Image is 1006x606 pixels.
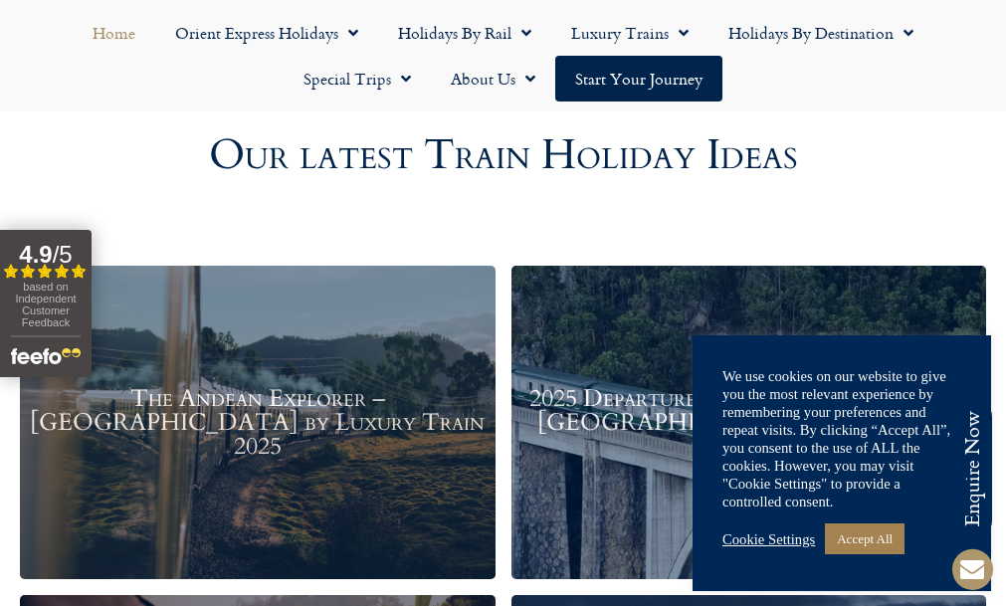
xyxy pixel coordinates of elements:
[555,56,722,101] a: Start your Journey
[722,367,961,510] div: We use cookies on our website to give you the most relevant experience by remembering your prefer...
[155,10,378,56] a: Orient Express Holidays
[10,10,996,101] nav: Menu
[30,134,976,176] h2: Our latest Train Holiday Ideas
[20,266,496,579] a: The Andean Explorer – [GEOGRAPHIC_DATA] by Luxury Train 2025
[521,386,977,458] h3: 2025 Departures -Costa Verde Express & [GEOGRAPHIC_DATA] by First Class Rail
[825,523,905,554] a: Accept All
[708,10,933,56] a: Holidays by Destination
[722,530,815,548] a: Cookie Settings
[431,56,555,101] a: About Us
[378,10,551,56] a: Holidays by Rail
[73,10,155,56] a: Home
[30,386,486,458] h3: The Andean Explorer – [GEOGRAPHIC_DATA] by Luxury Train 2025
[551,10,708,56] a: Luxury Trains
[511,266,987,579] a: 2025 Departures -Costa Verde Express & [GEOGRAPHIC_DATA] by First Class Rail
[284,56,431,101] a: Special Trips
